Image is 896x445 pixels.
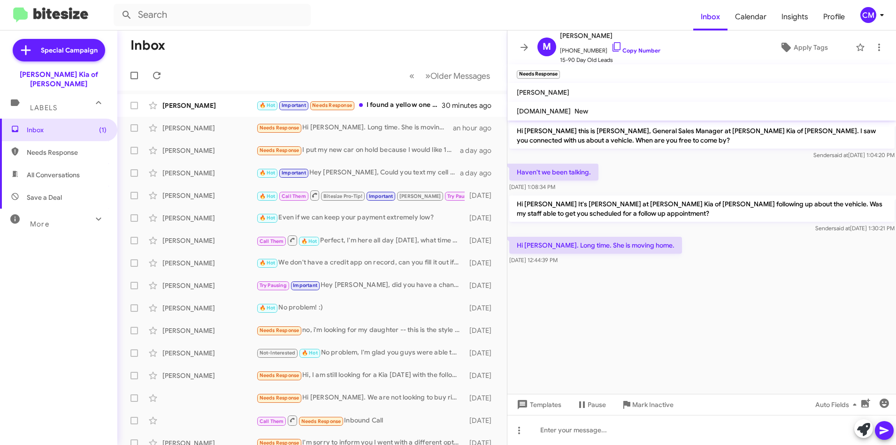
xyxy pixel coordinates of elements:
div: [DATE] [465,371,499,380]
div: a day ago [460,168,499,178]
p: Hi [PERSON_NAME] It's [PERSON_NAME] at [PERSON_NAME] Kia of [PERSON_NAME] following up about the ... [509,196,895,222]
span: Bitesize Pro-Tip! [323,193,362,199]
span: Needs Response [260,125,299,131]
p: Hi [PERSON_NAME]. Long time. She is moving home. [509,237,682,254]
span: Important [293,282,317,288]
div: 30 minutes ago [443,101,499,110]
span: Needs Response [260,147,299,153]
div: [DATE] [465,393,499,403]
span: Needs Response [27,148,107,157]
span: Call Them [260,418,284,424]
span: Important [369,193,393,199]
span: M [543,39,551,54]
input: Search [114,4,311,26]
span: Not-Interested [260,350,296,356]
div: an hour ago [453,123,499,133]
span: Save a Deal [27,193,62,202]
div: [PERSON_NAME] [162,168,256,178]
div: [PERSON_NAME] [162,371,256,380]
a: Calendar [728,3,774,30]
div: [DATE] [465,191,499,200]
span: Call Them [282,193,306,199]
div: [PERSON_NAME] [162,146,256,155]
a: Profile [816,3,852,30]
span: [DOMAIN_NAME] [517,107,571,115]
div: [DATE] [465,303,499,313]
span: [PERSON_NAME] [560,30,660,41]
span: said at [833,225,850,232]
div: Hi [PERSON_NAME]. Long time. She is moving home. [256,122,453,133]
h1: Inbox [130,38,165,53]
div: [DATE] [465,416,499,425]
div: I put my new car on hold because I would like 10% off the sticker and 15k for my2022 alpha [PERSO... [256,145,460,156]
span: Needs Response [260,327,299,333]
div: [PERSON_NAME] [162,281,256,290]
span: 🔥 Hot [260,193,276,199]
span: Labels [30,104,57,112]
span: Sender [DATE] 1:04:20 PM [813,151,894,158]
div: [PERSON_NAME] [162,348,256,358]
div: [PERSON_NAME] [162,191,256,200]
span: Call Them [260,238,284,244]
span: « [409,70,414,82]
div: [DATE] [465,348,499,358]
span: [PHONE_NUMBER] [560,41,660,55]
span: Inbox [693,3,728,30]
span: Important [282,102,306,108]
div: [PERSON_NAME] [162,123,256,133]
div: No problem, I'm glad you guys were able to connect, I'll put notes in my system about that. :) Ha... [256,347,465,358]
span: Needs Response [260,395,299,401]
button: Mark Inactive [613,396,681,413]
span: Needs Response [260,372,299,378]
span: 🔥 Hot [260,305,276,311]
span: Needs Response [301,418,341,424]
div: [DATE] [465,326,499,335]
div: Hi [PERSON_NAME]. We are not looking to buy right now unless one of our older cars decides for us... [256,392,465,403]
p: Hi [PERSON_NAME] this is [PERSON_NAME], General Sales Manager at [PERSON_NAME] Kia of [PERSON_NAM... [509,122,895,149]
span: Auto Fields [815,396,860,413]
span: said at [831,151,848,158]
div: [DATE] [465,258,499,268]
span: 🔥 Hot [260,102,276,108]
div: [PERSON_NAME] [162,303,256,313]
button: Next [420,66,496,85]
button: Templates [507,396,569,413]
span: Important [282,170,306,176]
div: [PERSON_NAME] [162,213,256,223]
div: We don't have a credit app on record, can you fill it out if i send you the link? [256,257,465,268]
span: 15-90 Day Old Leads [560,55,660,65]
div: Inbound Call [256,415,465,426]
span: Try Pausing [260,282,287,288]
span: [DATE] 12:44:39 PM [509,256,558,264]
button: Previous [404,66,420,85]
div: CM [860,7,876,23]
span: Sender [DATE] 1:30:21 PM [815,225,894,232]
div: [PERSON_NAME] [162,258,256,268]
div: [PERSON_NAME] [162,326,256,335]
span: 🔥 Hot [260,215,276,221]
span: » [425,70,430,82]
span: [PERSON_NAME] [399,193,441,199]
span: Try Pausing [447,193,475,199]
span: Pause [588,396,606,413]
small: Needs Response [517,70,560,79]
button: Auto Fields [808,396,868,413]
span: (1) [99,125,107,135]
span: More [30,220,49,228]
button: Apply Tags [756,39,851,56]
a: Special Campaign [13,39,105,61]
span: Templates [515,396,561,413]
a: Insights [774,3,816,30]
p: Haven't we been talking. [509,164,598,181]
span: 🔥 Hot [302,350,318,356]
div: [DATE] [465,281,499,290]
div: Hey [PERSON_NAME], did you have a chance to check out the link I sent you? [256,280,465,291]
div: I found a yellow one in [GEOGRAPHIC_DATA] with 17,000 miles on it for 15 five and I bought it [256,100,443,111]
nav: Page navigation example [404,66,496,85]
span: [DATE] 1:08:34 PM [509,183,555,190]
div: no, i'm looking for my daughter -- this is the style she wants. I'll keep looking, thank you [256,325,465,336]
span: 🔥 Hot [260,260,276,266]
